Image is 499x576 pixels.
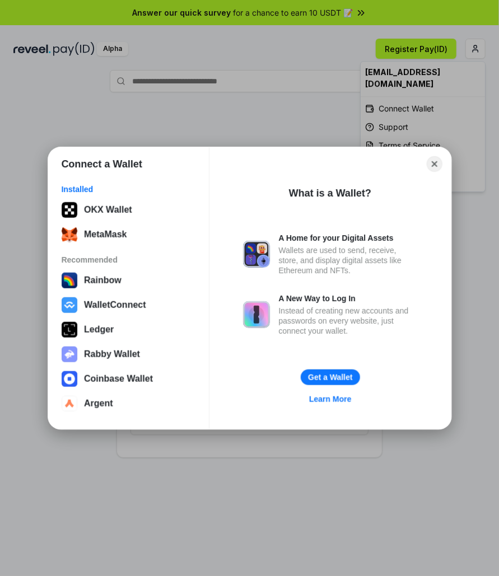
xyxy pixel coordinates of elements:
[243,301,270,328] img: svg+xml,%3Csvg%20xmlns%3D%22http%3A%2F%2Fwww.w3.org%2F2000%2Fsvg%22%20fill%3D%22none%22%20viewBox...
[279,306,418,336] div: Instead of creating new accounts and passwords on every website, just connect your wallet.
[62,157,142,171] h1: Connect a Wallet
[289,186,371,200] div: What is a Wallet?
[58,199,199,221] button: OKX Wallet
[62,227,77,242] img: svg+xml;base64,PHN2ZyB3aWR0aD0iMzUiIGhlaWdodD0iMzQiIHZpZXdCb3g9IjAgMCAzNSAzNCIgZmlsbD0ibm9uZSIgeG...
[279,293,418,303] div: A New Way to Log In
[309,394,351,404] div: Learn More
[62,273,77,288] img: svg+xml,%3Csvg%20width%3D%22120%22%20height%3D%22120%22%20viewBox%3D%220%200%20120%20120%22%20fil...
[308,372,353,382] div: Get a Wallet
[62,396,77,411] img: svg+xml,%3Csvg%20width%3D%2228%22%20height%3D%2228%22%20viewBox%3D%220%200%2028%2028%22%20fill%3D...
[58,368,199,390] button: Coinbase Wallet
[84,300,146,310] div: WalletConnect
[279,233,418,243] div: A Home for your Digital Assets
[62,371,77,387] img: svg+xml,%3Csvg%20width%3D%2228%22%20height%3D%2228%22%20viewBox%3D%220%200%2028%2028%22%20fill%3D...
[427,156,442,172] button: Close
[84,374,153,384] div: Coinbase Wallet
[243,241,270,268] img: svg+xml,%3Csvg%20xmlns%3D%22http%3A%2F%2Fwww.w3.org%2F2000%2Fsvg%22%20fill%3D%22none%22%20viewBox...
[84,230,127,240] div: MetaMask
[58,392,199,415] button: Argent
[84,205,132,215] div: OKX Wallet
[58,319,199,341] button: Ledger
[84,275,122,285] div: Rainbow
[302,392,358,406] a: Learn More
[58,343,199,366] button: Rabby Wallet
[84,399,113,409] div: Argent
[279,245,418,275] div: Wallets are used to send, receive, store, and display digital assets like Ethereum and NFTs.
[62,322,77,338] img: svg+xml,%3Csvg%20xmlns%3D%22http%3A%2F%2Fwww.w3.org%2F2000%2Fsvg%22%20width%3D%2228%22%20height%3...
[58,294,199,316] button: WalletConnect
[62,184,195,194] div: Installed
[58,223,199,246] button: MetaMask
[84,349,140,359] div: Rabby Wallet
[62,202,77,218] img: 5VZ71FV6L7PA3gg3tXrdQ+DgLhC+75Wq3no69P3MC0NFQpx2lL04Ql9gHK1bRDjsSBIvScBnDTk1WrlGIZBorIDEYJj+rhdgn...
[301,369,360,385] button: Get a Wallet
[84,325,114,335] div: Ledger
[62,346,77,362] img: svg+xml,%3Csvg%20xmlns%3D%22http%3A%2F%2Fwww.w3.org%2F2000%2Fsvg%22%20fill%3D%22none%22%20viewBox...
[58,269,199,292] button: Rainbow
[62,255,195,265] div: Recommended
[62,297,77,313] img: svg+xml,%3Csvg%20width%3D%2228%22%20height%3D%2228%22%20viewBox%3D%220%200%2028%2028%22%20fill%3D...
